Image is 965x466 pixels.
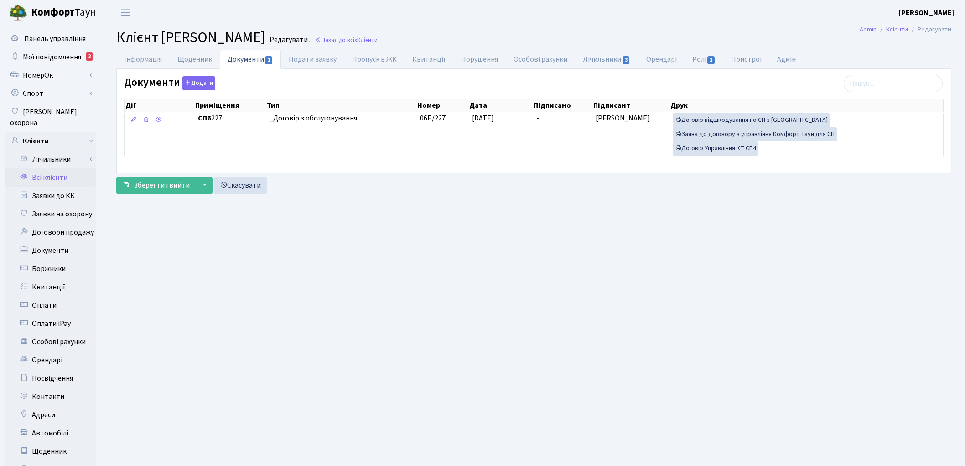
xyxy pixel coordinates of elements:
[5,30,96,48] a: Панель управління
[266,99,417,112] th: Тип
[24,34,86,44] span: Панель управління
[116,27,265,48] span: Клієнт [PERSON_NAME]
[575,50,638,69] a: Лічильники
[5,103,96,132] a: [PERSON_NAME] охорона
[86,52,93,61] div: 2
[31,5,96,21] span: Таун
[9,4,27,22] img: logo.png
[281,50,344,69] a: Подати заявку
[5,84,96,103] a: Спорт
[23,52,81,62] span: Мої повідомлення
[170,50,220,69] a: Щоденник
[198,113,211,123] b: СП6
[673,113,830,127] a: Договір відшкодування по СП з [GEOGRAPHIC_DATA]
[5,406,96,424] a: Адреси
[214,177,267,194] a: Скасувати
[220,50,281,69] a: Документи
[5,278,96,296] a: Квитанції
[5,241,96,260] a: Документи
[623,56,630,64] span: 3
[5,132,96,150] a: Клієнти
[707,56,715,64] span: 1
[116,50,170,69] a: Інформація
[5,351,96,369] a: Орендарі
[860,25,877,34] a: Admin
[673,141,758,156] a: Договір Управління КТ СП4
[357,36,378,44] span: Клієнти
[536,113,539,123] span: -
[5,369,96,387] a: Посвідчення
[472,113,494,123] span: [DATE]
[899,7,954,18] a: [PERSON_NAME]
[315,36,378,44] a: Назад до всіхКлієнти
[344,50,405,69] a: Пропуск в ЖК
[5,424,96,442] a: Автомобілі
[265,56,272,64] span: 1
[182,76,215,90] button: Документи
[194,99,266,112] th: Приміщення
[908,25,951,35] li: Редагувати
[268,36,311,44] small: Редагувати .
[5,168,96,187] a: Всі клієнти
[420,113,446,123] span: 06Б/227
[723,50,769,69] a: Пристрої
[5,314,96,333] a: Оплати iPay
[533,99,592,112] th: Підписано
[405,50,453,69] a: Квитанції
[5,260,96,278] a: Боржники
[596,113,650,123] span: [PERSON_NAME]
[5,66,96,84] a: НомерОк
[5,48,96,66] a: Мої повідомлення2
[453,50,506,69] a: Порушення
[886,25,908,34] a: Клієнти
[669,99,944,112] th: Друк
[31,5,75,20] b: Комфорт
[685,50,723,69] a: Ролі
[846,20,965,39] nav: breadcrumb
[270,113,413,124] span: _Договір з обслуговування
[5,296,96,314] a: Оплати
[844,75,943,92] input: Пошук...
[592,99,669,112] th: Підписант
[899,8,954,18] b: [PERSON_NAME]
[673,127,837,141] a: Заява до договору з управління Комфорт Таун для СП
[468,99,533,112] th: Дата
[5,223,96,241] a: Договори продажу
[125,99,194,112] th: Дії
[10,150,96,168] a: Лічильники
[638,50,685,69] a: Орендарі
[124,76,215,90] label: Документи
[5,187,96,205] a: Заявки до КК
[416,99,468,112] th: Номер
[506,50,575,69] a: Особові рахунки
[5,205,96,223] a: Заявки на охорону
[5,387,96,406] a: Контакти
[116,177,196,194] button: Зберегти і вийти
[114,5,137,20] button: Переключити навігацію
[134,180,190,190] span: Зберегти і вийти
[5,333,96,351] a: Особові рахунки
[180,75,215,91] a: Додати
[198,113,262,124] span: 227
[769,50,804,69] a: Адмін
[5,442,96,461] a: Щоденник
